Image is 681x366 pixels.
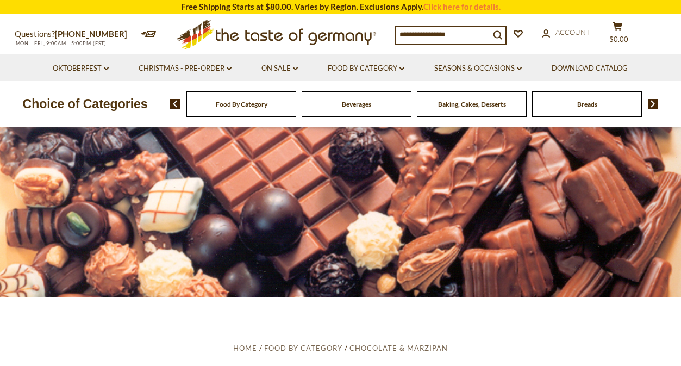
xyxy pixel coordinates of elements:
[648,99,658,109] img: next arrow
[216,100,267,108] a: Food By Category
[349,344,448,352] a: Chocolate & Marzipan
[15,40,107,46] span: MON - FRI, 9:00AM - 5:00PM (EST)
[434,63,522,75] a: Seasons & Occasions
[602,21,634,48] button: $0.00
[15,27,135,41] p: Questions?
[552,63,628,75] a: Download Catalog
[342,100,371,108] a: Beverages
[328,63,404,75] a: Food By Category
[261,63,298,75] a: On Sale
[55,29,127,39] a: [PHONE_NUMBER]
[53,63,109,75] a: Oktoberfest
[233,344,257,352] a: Home
[609,35,628,44] span: $0.00
[139,63,232,75] a: Christmas - PRE-ORDER
[555,28,590,36] span: Account
[423,2,501,11] a: Click here for details.
[170,99,180,109] img: previous arrow
[577,100,597,108] a: Breads
[542,27,590,39] a: Account
[438,100,506,108] a: Baking, Cakes, Desserts
[264,344,342,352] a: Food By Category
